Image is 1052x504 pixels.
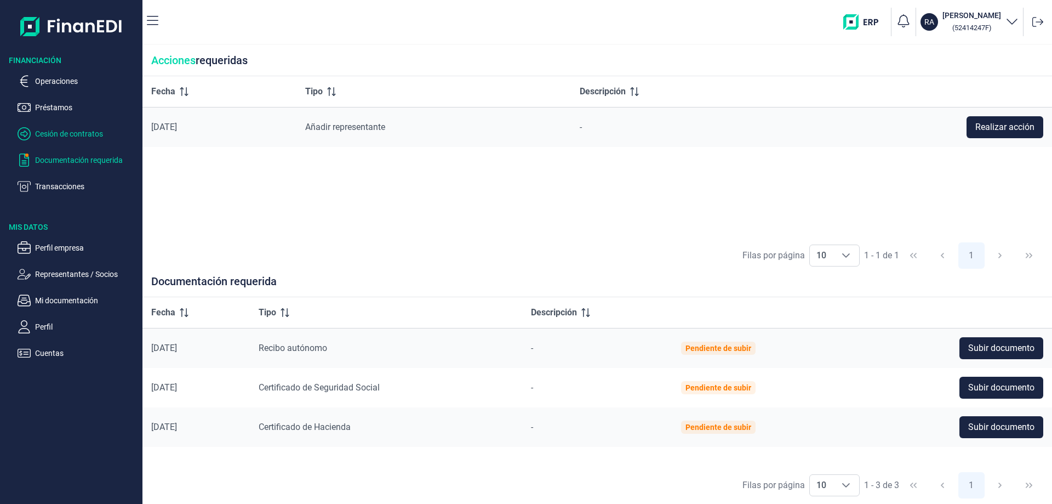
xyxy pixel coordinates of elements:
p: Representantes / Socios [35,268,138,281]
span: - [531,343,533,353]
p: Operaciones [35,75,138,88]
button: Préstamos [18,101,138,114]
p: Mi documentación [35,294,138,307]
p: Perfil [35,320,138,333]
p: RA [924,16,934,27]
div: [DATE] [151,122,288,133]
button: Page 1 [958,242,985,269]
div: Pendiente de subir [685,383,751,392]
p: Transacciones [35,180,138,193]
button: Last Page [1016,472,1042,499]
span: Realizar acción [975,121,1034,134]
p: Perfil empresa [35,241,138,254]
span: - [580,122,582,132]
button: Previous Page [929,242,956,269]
span: Subir documento [968,421,1034,434]
span: Fecha [151,85,175,98]
div: Choose [833,245,859,266]
button: Mi documentación [18,294,138,307]
span: Subir documento [968,342,1034,355]
p: Cesión de contratos [35,127,138,140]
span: Recibo autónomo [259,343,327,353]
div: [DATE] [151,382,241,393]
span: 1 - 3 de 3 [864,481,899,490]
button: First Page [900,242,927,269]
p: Documentación requerida [35,154,138,167]
button: Last Page [1016,242,1042,269]
span: Descripción [531,306,577,319]
button: Next Page [987,472,1013,499]
button: Realizar acción [967,116,1043,138]
button: Representantes / Socios [18,268,138,281]
button: RA[PERSON_NAME] (52414247F) [921,10,1019,34]
button: Cesión de contratos [18,127,138,140]
button: Transacciones [18,180,138,193]
div: Choose [833,475,859,496]
div: Filas por página [742,479,805,492]
span: Subir documento [968,381,1034,394]
span: Tipo [259,306,276,319]
p: Préstamos [35,101,138,114]
img: Logo de aplicación [20,9,123,44]
span: Certificado de Seguridad Social [259,382,380,393]
div: Documentación requerida [142,275,1052,297]
button: Subir documento [959,377,1043,399]
div: requeridas [142,45,1052,76]
span: Añadir representante [305,122,385,132]
span: - [531,422,533,432]
button: Perfil [18,320,138,333]
div: Pendiente de subir [685,344,751,353]
button: Operaciones [18,75,138,88]
button: Documentación requerida [18,154,138,167]
small: Copiar cif [952,24,991,32]
span: 10 [810,475,833,496]
button: First Page [900,472,927,499]
img: erp [843,14,887,30]
div: Filas por página [742,249,805,262]
button: Cuentas [18,347,138,360]
span: Tipo [305,85,323,98]
span: 10 [810,245,833,266]
span: Descripción [580,85,626,98]
span: - [531,382,533,393]
button: Subir documento [959,337,1043,359]
p: Cuentas [35,347,138,360]
span: Fecha [151,306,175,319]
button: Next Page [987,242,1013,269]
button: Page 1 [958,472,985,499]
button: Subir documento [959,416,1043,438]
button: Previous Page [929,472,956,499]
span: 1 - 1 de 1 [864,251,899,260]
span: Certificado de Hacienda [259,422,351,432]
button: Perfil empresa [18,241,138,254]
div: Pendiente de subir [685,423,751,432]
h3: [PERSON_NAME] [942,10,1001,21]
div: [DATE] [151,343,241,354]
span: Acciones [151,54,196,67]
div: [DATE] [151,422,241,433]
